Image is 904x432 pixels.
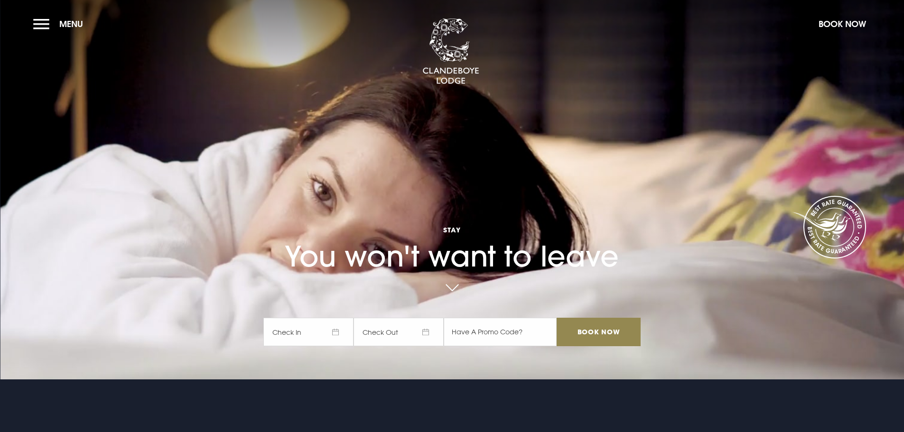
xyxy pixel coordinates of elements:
img: Clandeboye Lodge [422,18,479,85]
span: Menu [59,18,83,29]
h1: You won't want to leave [263,198,640,273]
span: Stay [263,225,640,234]
button: Menu [33,14,88,34]
button: Book Now [814,14,871,34]
span: Check In [263,318,354,346]
input: Book Now [557,318,640,346]
span: Check Out [354,318,444,346]
input: Have A Promo Code? [444,318,557,346]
